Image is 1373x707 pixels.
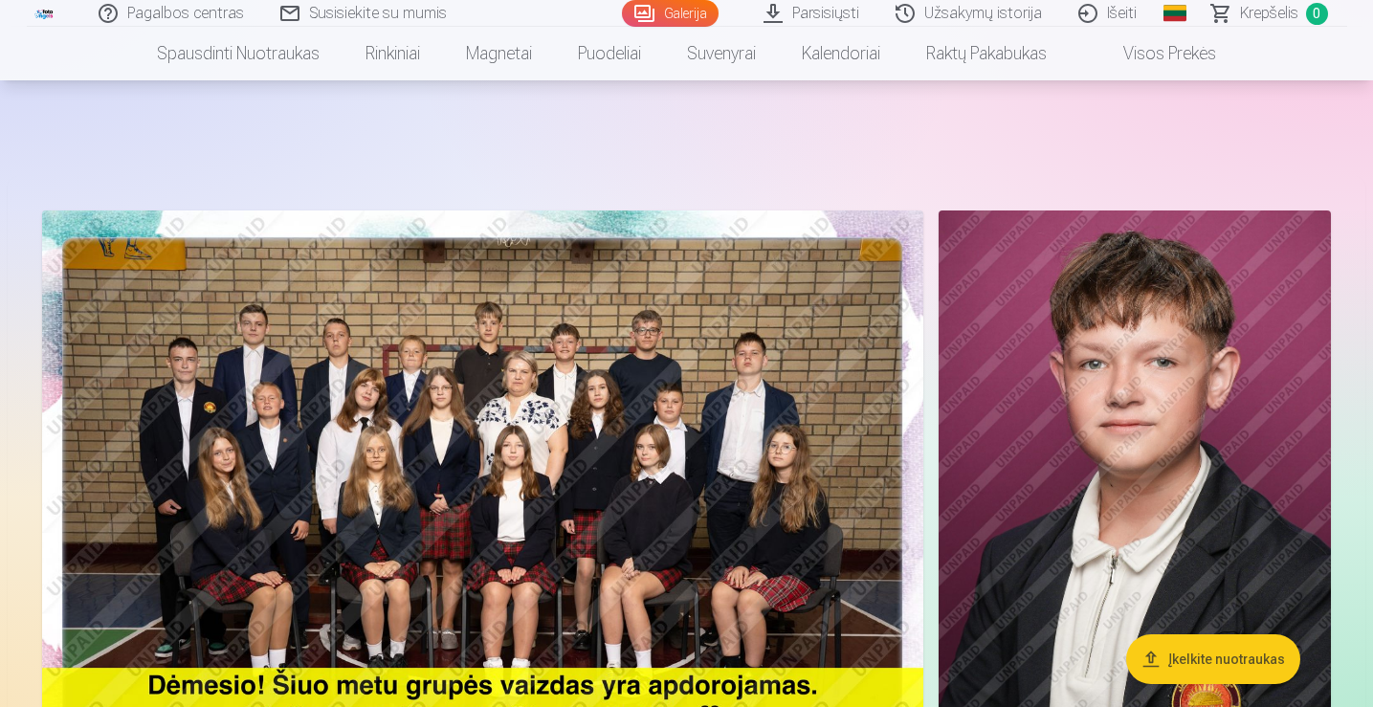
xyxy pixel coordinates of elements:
span: Krepšelis [1240,2,1298,25]
a: Puodeliai [555,27,664,80]
button: Įkelkite nuotraukas [1126,634,1300,684]
a: Raktų pakabukas [903,27,1070,80]
a: Suvenyrai [664,27,779,80]
a: Spausdinti nuotraukas [134,27,343,80]
img: /fa2 [34,8,55,19]
a: Rinkiniai [343,27,443,80]
a: Magnetai [443,27,555,80]
a: Kalendoriai [779,27,903,80]
a: Visos prekės [1070,27,1239,80]
span: 0 [1306,3,1328,25]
